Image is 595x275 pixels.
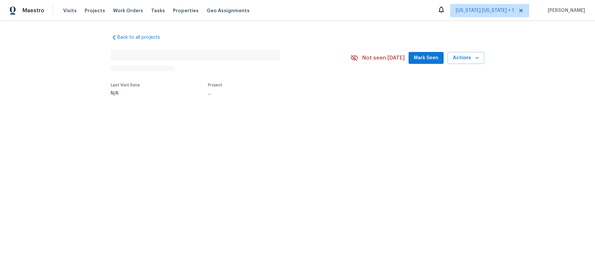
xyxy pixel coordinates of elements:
span: Work Orders [113,7,143,14]
span: [PERSON_NAME] [545,7,585,14]
span: Maestro [22,7,44,14]
div: ... [208,91,335,96]
span: Actions [453,54,479,62]
span: Tasks [151,8,165,13]
span: [US_STATE] [US_STATE] + 1 [456,7,514,14]
span: Project [208,83,222,87]
span: Last Visit Date [111,83,140,87]
span: Projects [85,7,105,14]
a: Back to all projects [111,34,174,41]
span: Mark Seen [414,54,438,62]
button: Mark Seen [409,52,444,64]
div: N/A [111,91,140,96]
span: Not seen [DATE] [362,55,405,61]
span: Properties [173,7,199,14]
span: Geo Assignments [207,7,250,14]
span: Visits [63,7,77,14]
button: Actions [448,52,484,64]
